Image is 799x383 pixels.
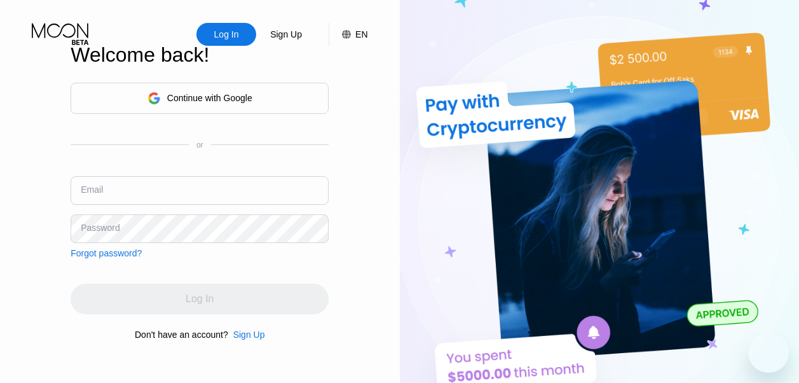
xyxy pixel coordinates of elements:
div: Email [81,185,103,195]
iframe: Button to launch messaging window [748,332,789,373]
div: Password [81,223,120,233]
div: Sign Up [256,23,316,46]
div: Sign Up [228,330,265,340]
div: EN [329,23,367,46]
div: Forgot password? [71,248,142,258]
div: EN [355,29,367,39]
div: Continue with Google [71,83,329,114]
div: Sign Up [269,28,303,41]
div: or [196,141,203,150]
div: Sign Up [233,330,265,340]
div: Log In [213,28,240,41]
div: Don't have an account? [135,330,228,340]
div: Log In [196,23,256,46]
div: Continue with Google [167,93,252,103]
div: Welcome back! [71,43,329,67]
